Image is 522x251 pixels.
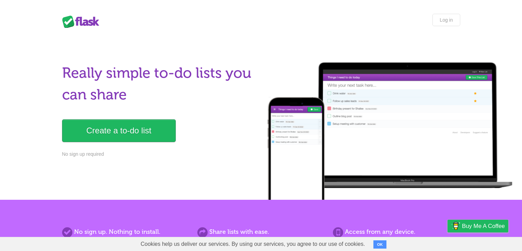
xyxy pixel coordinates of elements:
img: Buy me a coffee [451,220,460,232]
button: OK [373,240,387,249]
span: Cookies help us deliver our services. By using our services, you agree to our use of cookies. [134,237,372,251]
p: No sign up required [62,151,257,158]
a: Create a to-do list [62,119,176,142]
h1: Really simple to-do lists you can share [62,62,257,106]
h2: Access from any device. [333,227,460,237]
a: Log in [432,14,460,26]
h2: Share lists with ease. [197,227,324,237]
span: Buy me a coffee [462,220,505,232]
a: Buy me a coffee [448,220,508,232]
div: Flask Lists [62,15,103,28]
h2: No sign up. Nothing to install. [62,227,189,237]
